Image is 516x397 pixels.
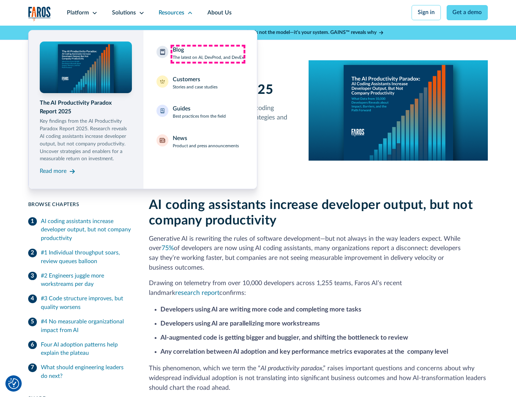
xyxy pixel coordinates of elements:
[173,84,218,91] p: Stories and case studies
[152,42,249,65] a: BlogThe latest on AI, DevProd, and DevEx
[67,9,89,17] div: Platform
[41,295,132,312] div: #3 Code structure improves, but quality worsens
[28,292,132,315] a: #3 Code structure improves, but quality worsens
[159,9,184,17] div: Resources
[447,5,488,20] a: Get a demo
[149,364,488,393] p: This phenomenon, which we term the “ ,” raises important questions and concerns about why widespr...
[175,290,219,296] a: research report
[40,99,132,116] div: The AI Productivity Paradox Report 2025
[152,71,249,95] a: CustomersStories and case studies
[173,143,239,149] p: Product and press announcements
[28,315,132,338] a: #4 No measurable organizational impact from AI
[149,197,488,228] h2: AI coding assistants increase developer output, but not company productivity
[28,361,132,384] a: What should engineering leaders do next?
[112,9,136,17] div: Solutions
[28,246,132,269] a: #1 Individual throughput soars, review queues balloon
[149,234,488,273] p: Generative AI is rewriting the rules of software development—but not always in the way leaders ex...
[41,272,132,289] div: #2 Engineers juggle more workstreams per day
[160,349,448,355] strong: Any correlation between AI adoption and key performance metrics evaporates at the company level
[28,6,51,21] img: Logo of the analytics and reporting company Faros.
[149,279,488,298] p: Drawing on telemetry from over 10,000 developers across 1,255 teams, Faros AI’s recent landmark c...
[8,378,19,389] button: Cookie Settings
[160,320,320,327] strong: Developers using AI are parallelizing more workstreams
[28,214,132,246] a: AI coding assistants increase developer output, but not company productivity
[160,335,408,341] strong: AI-augmented code is getting bigger and buggier, and shifting the bottleneck to review
[41,318,132,335] div: #4 No measurable organizational impact from AI
[41,363,132,381] div: What should engineering leaders do next?
[28,6,51,21] a: home
[28,338,132,361] a: Four AI adoption patterns help explain the plateau
[173,75,200,84] div: Customers
[160,306,361,313] strong: Developers using AI are writing more code and completing more tasks
[412,5,441,20] a: Sign in
[28,201,132,209] div: Browse Chapters
[8,378,19,389] img: Revisit consent button
[173,46,184,54] div: Blog
[173,105,190,113] div: Guides
[162,245,174,251] a: 75%
[41,249,132,266] div: #1 Individual throughput soars, review queues balloon
[173,113,226,120] p: Best practices from the field
[40,118,132,163] p: Key findings from the AI Productivity Paradox Report 2025. Research reveals AI coding assistants ...
[28,269,132,292] a: #2 Engineers juggle more workstreams per day
[40,42,132,177] a: The AI Productivity Paradox Report 2025Key findings from the AI Productivity Paradox Report 2025....
[152,100,249,124] a: GuidesBest practices from the field
[173,134,187,143] div: News
[152,130,249,154] a: NewsProduct and press announcements
[41,341,132,358] div: Four AI adoption patterns help explain the plateau
[40,167,66,176] div: Read more
[28,26,488,189] nav: Resources
[173,54,244,61] p: The latest on AI, DevProd, and DevEx
[41,217,132,243] div: AI coding assistants increase developer output, but not company productivity
[261,365,322,371] em: AI productivity paradox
